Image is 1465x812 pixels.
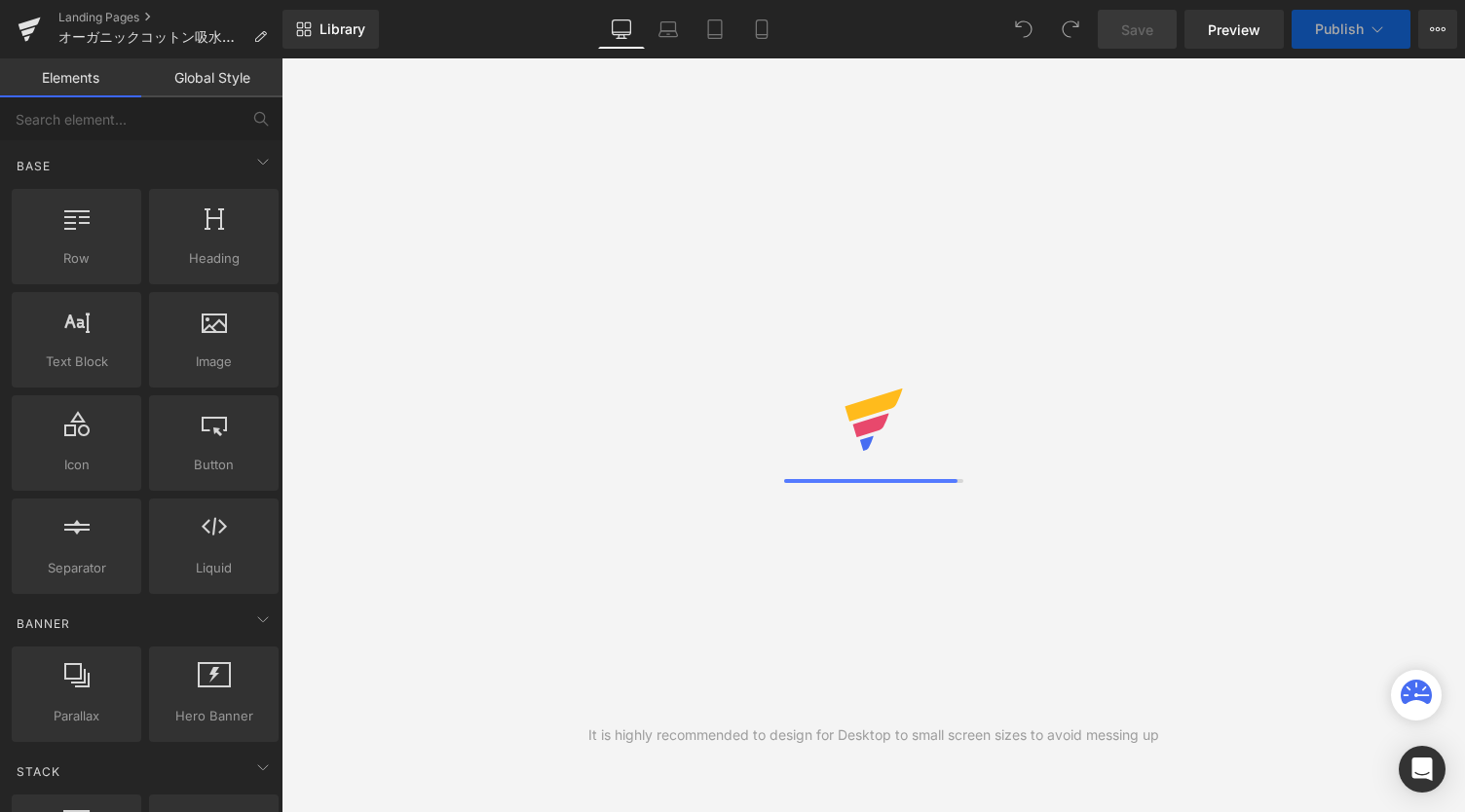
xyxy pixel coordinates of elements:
a: Landing Pages [58,10,282,25]
span: Icon [18,455,135,475]
button: Undo [1004,10,1043,49]
button: Redo [1051,10,1090,49]
span: Liquid [155,558,273,578]
span: Publish [1315,21,1364,37]
button: More [1418,10,1457,49]
span: Parallax [18,706,135,726]
span: Library [319,20,365,38]
span: Base [15,157,53,175]
span: Hero Banner [155,706,273,726]
span: Banner [15,614,72,633]
span: Heading [155,248,273,269]
a: Global Style [141,58,282,97]
span: Preview [1208,19,1260,40]
span: Stack [15,762,62,781]
a: Mobile [738,10,785,49]
div: It is highly recommended to design for Desktop to small screen sizes to avoid messing up [588,724,1159,746]
span: Row [18,248,135,269]
a: Tablet [692,10,738,49]
span: Image [155,351,273,372]
a: Desktop [598,10,645,49]
a: Preview [1184,10,1284,49]
div: Open Intercom Messenger [1399,746,1446,793]
a: Laptop [645,10,692,49]
span: Button [155,455,273,475]
span: Separator [18,558,135,578]
span: オーガニックコットン吸水ショーツ用つけ置き洗剤 KAANE WASHING POWDER [58,29,245,45]
span: Text Block [18,351,135,372]
button: Publish [1292,10,1410,49]
span: Save [1121,19,1153,40]
a: New Library [282,10,379,49]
